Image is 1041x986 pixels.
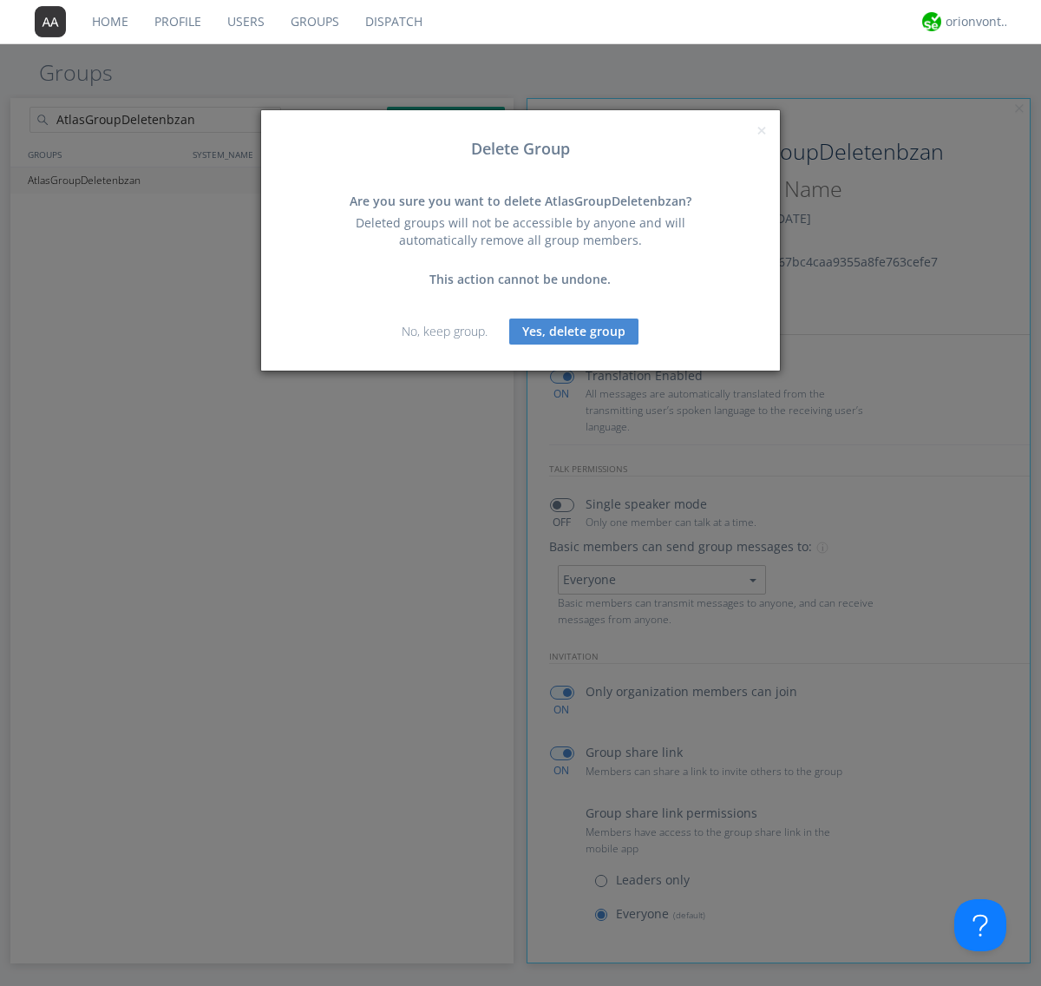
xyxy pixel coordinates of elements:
[334,214,707,249] div: Deleted groups will not be accessible by anyone and will automatically remove all group members.
[402,323,488,339] a: No, keep group.
[922,12,941,31] img: 29d36aed6fa347d5a1537e7736e6aa13
[274,141,767,158] h3: Delete Group
[756,118,767,142] span: ×
[946,13,1011,30] div: orionvontas+atlas+automation+org2
[334,193,707,210] div: Are you sure you want to delete AtlasGroupDeletenbzan?
[35,6,66,37] img: 373638.png
[334,271,707,288] div: This action cannot be undone.
[509,319,638,345] button: Yes, delete group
